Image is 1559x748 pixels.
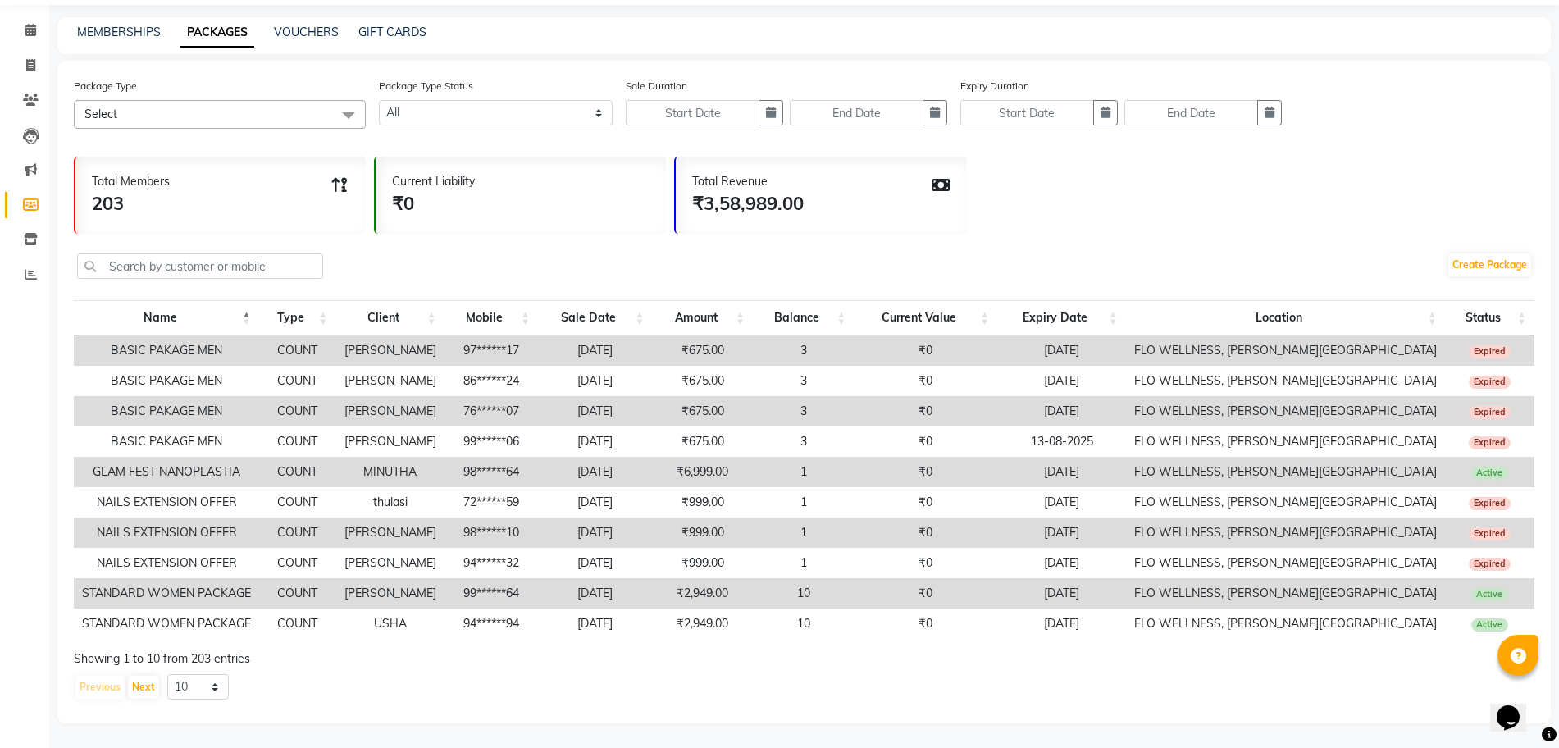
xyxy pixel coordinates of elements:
[753,457,854,487] td: 1
[692,190,804,217] div: ₹3,58,989.00
[653,578,753,609] td: ₹2,949.00
[1126,457,1445,487] td: FLO WELLNESS, [PERSON_NAME][GEOGRAPHIC_DATA]
[259,396,336,426] td: COUNT
[392,173,475,190] div: Current Liability
[259,426,336,457] td: COUNT
[1469,497,1511,510] span: Expired
[538,426,652,457] td: [DATE]
[753,335,854,366] td: 3
[74,396,259,426] td: BASIC PAKAGE MEN
[538,335,652,366] td: [DATE]
[854,396,997,426] td: ₹0
[259,457,336,487] td: COUNT
[336,335,444,366] td: [PERSON_NAME]
[997,518,1126,548] td: [DATE]
[74,300,259,335] th: Name: activate to sort column descending
[753,366,854,396] td: 3
[336,300,444,335] th: Client: activate to sort column ascending
[75,676,125,699] button: Previous
[180,18,254,48] a: PACKAGES
[1126,366,1445,396] td: FLO WELLNESS, [PERSON_NAME][GEOGRAPHIC_DATA]
[74,548,259,578] td: NAILS EXTENSION OFFER
[753,300,854,335] th: Balance: activate to sort column ascending
[753,578,854,609] td: 10
[653,396,753,426] td: ₹675.00
[997,426,1126,457] td: 13-08-2025
[997,457,1126,487] td: [DATE]
[1471,467,1508,480] span: Active
[1126,487,1445,518] td: FLO WELLNESS, [PERSON_NAME][GEOGRAPHIC_DATA]
[538,487,652,518] td: [DATE]
[1469,345,1511,358] span: Expired
[653,300,753,335] th: Amount: activate to sort column ascending
[1126,335,1445,366] td: FLO WELLNESS, [PERSON_NAME][GEOGRAPHIC_DATA]
[653,366,753,396] td: ₹675.00
[653,518,753,548] td: ₹999.00
[1126,300,1445,335] th: Location: activate to sort column ascending
[692,173,804,190] div: Total Revenue
[1126,396,1445,426] td: FLO WELLNESS, [PERSON_NAME][GEOGRAPHIC_DATA]
[1445,300,1534,335] th: Status: activate to sort column ascending
[336,396,444,426] td: [PERSON_NAME]
[538,578,652,609] td: [DATE]
[997,396,1126,426] td: [DATE]
[259,335,336,366] td: COUNT
[1469,527,1511,540] span: Expired
[854,518,997,548] td: ₹0
[74,457,259,487] td: GLAM FEST NANOPLASTIA
[259,487,336,518] td: COUNT
[753,548,854,578] td: 1
[1126,578,1445,609] td: FLO WELLNESS, [PERSON_NAME][GEOGRAPHIC_DATA]
[336,548,444,578] td: [PERSON_NAME]
[854,457,997,487] td: ₹0
[1448,253,1531,276] a: Create Package
[997,609,1126,639] td: [DATE]
[538,300,652,335] th: Sale Date: activate to sort column ascending
[997,366,1126,396] td: [DATE]
[259,518,336,548] td: COUNT
[92,190,170,217] div: 203
[538,518,652,548] td: [DATE]
[1469,376,1511,389] span: Expired
[274,25,339,39] a: VOUCHERS
[753,396,854,426] td: 3
[259,366,336,396] td: COUNT
[653,457,753,487] td: ₹6,999.00
[74,650,1534,668] div: Showing 1 to 10 from 203 entries
[538,457,652,487] td: [DATE]
[997,578,1126,609] td: [DATE]
[538,609,652,639] td: [DATE]
[753,609,854,639] td: 10
[1469,406,1511,419] span: Expired
[854,300,997,335] th: Current Value: activate to sort column ascending
[392,190,475,217] div: ₹0
[1469,558,1511,571] span: Expired
[74,487,259,518] td: NAILS EXTENSION OFFER
[538,396,652,426] td: [DATE]
[336,578,444,609] td: [PERSON_NAME]
[259,300,336,335] th: Type: activate to sort column ascending
[1490,682,1543,732] iframe: chat widget
[854,548,997,578] td: ₹0
[1124,100,1258,125] input: End Date
[74,335,259,366] td: BASIC PAKAGE MEN
[653,609,753,639] td: ₹2,949.00
[259,548,336,578] td: COUNT
[379,79,473,93] label: Package Type Status
[653,548,753,578] td: ₹999.00
[336,609,444,639] td: USHA
[1126,426,1445,457] td: FLO WELLNESS, [PERSON_NAME][GEOGRAPHIC_DATA]
[259,578,336,609] td: COUNT
[753,487,854,518] td: 1
[790,100,923,125] input: End Date
[84,107,117,121] span: Select
[77,25,161,39] a: MEMBERSHIPS
[358,25,426,39] a: GIFT CARDS
[538,366,652,396] td: [DATE]
[336,518,444,548] td: [PERSON_NAME]
[653,426,753,457] td: ₹675.00
[1126,518,1445,548] td: FLO WELLNESS, [PERSON_NAME][GEOGRAPHIC_DATA]
[997,300,1126,335] th: Expiry Date: activate to sort column ascending
[653,487,753,518] td: ₹999.00
[854,609,997,639] td: ₹0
